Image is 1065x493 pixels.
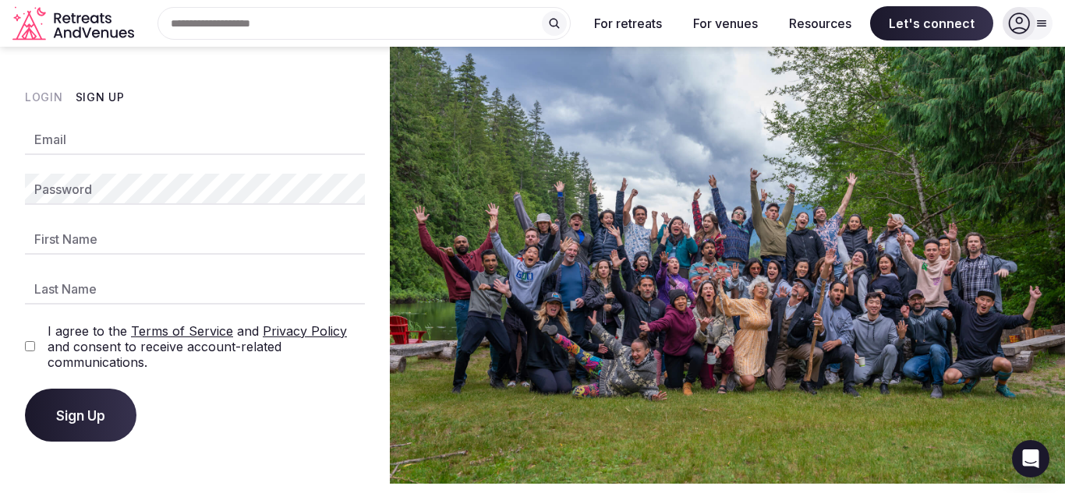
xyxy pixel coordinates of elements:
[390,47,1065,484] img: My Account Background
[76,90,125,105] button: Sign Up
[48,323,365,370] label: I agree to the and and consent to receive account-related communications.
[56,407,105,423] span: Sign Up
[681,6,770,40] button: For venues
[131,323,233,339] a: Terms of Service
[870,6,993,40] span: Let's connect
[25,389,136,442] button: Sign Up
[12,6,137,41] a: Visit the homepage
[1012,440,1049,477] div: Open Intercom Messenger
[12,6,137,41] svg: Retreats and Venues company logo
[777,6,864,40] button: Resources
[582,6,674,40] button: For retreats
[25,90,63,105] button: Login
[263,323,347,339] a: Privacy Policy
